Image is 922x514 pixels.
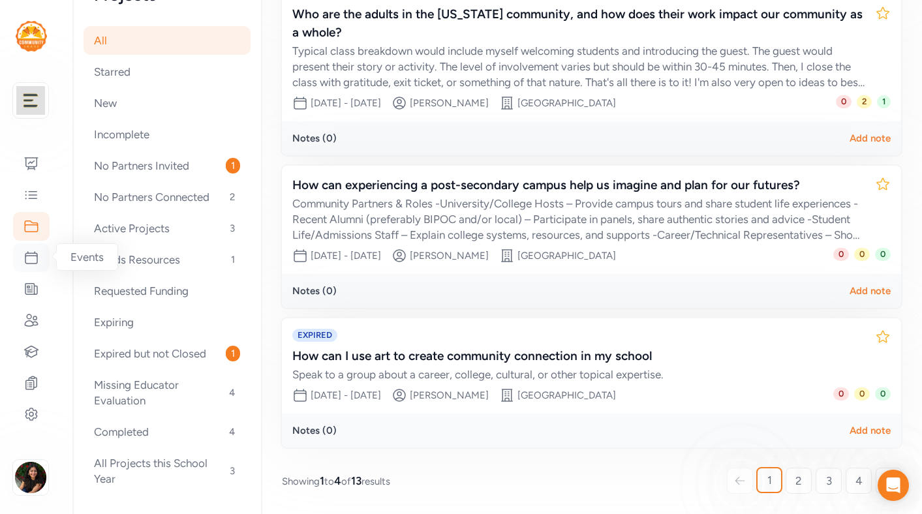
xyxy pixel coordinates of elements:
[226,252,240,267] span: 1
[292,329,337,342] span: EXPIRED
[855,473,863,489] span: 4
[84,308,251,337] div: Expiring
[833,387,849,401] span: 0
[84,417,251,446] div: Completed
[282,473,390,489] span: Showing to of results
[84,370,251,415] div: Missing Educator Evaluation
[311,97,381,110] div: [DATE] - [DATE]
[850,284,891,297] div: Add note
[292,347,865,365] div: How can I use art to create community connection in my school
[84,277,251,305] div: Requested Funding
[826,473,832,489] span: 3
[84,214,251,243] div: Active Projects
[84,245,251,274] div: Needs Resources
[878,470,909,501] div: Open Intercom Messenger
[226,158,240,174] span: 1
[224,189,240,205] span: 2
[226,346,240,361] span: 1
[84,89,251,117] div: New
[84,339,251,368] div: Expired but not Closed
[292,367,865,382] div: Speak to a group about a career, college, cultural, or other topical expertise.
[517,389,616,402] div: [GEOGRAPHIC_DATA]
[410,389,489,402] div: [PERSON_NAME]
[84,151,251,180] div: No Partners Invited
[877,95,891,108] span: 1
[84,183,251,211] div: No Partners Connected
[795,473,802,489] span: 2
[224,463,240,479] span: 3
[850,424,891,437] div: Add note
[292,284,337,297] div: Notes ( 0 )
[850,132,891,145] div: Add note
[334,474,341,487] span: 4
[351,474,361,487] span: 13
[292,424,337,437] div: Notes ( 0 )
[16,86,45,115] img: logo
[875,387,891,401] span: 0
[857,95,872,108] span: 2
[311,389,381,402] div: [DATE] - [DATE]
[16,21,47,52] img: logo
[224,385,240,401] span: 4
[410,249,489,262] div: [PERSON_NAME]
[320,474,324,487] span: 1
[292,43,865,90] div: Typical class breakdown would include myself welcoming students and introducing the guest. The gu...
[311,249,381,262] div: [DATE] - [DATE]
[767,472,772,488] span: 1
[84,57,251,86] div: Starred
[786,468,812,494] a: 2
[84,120,251,149] div: Incomplete
[816,468,842,494] a: 3
[292,5,865,42] div: Who are the adults in the [US_STATE] community, and how does their work impact our community as a...
[517,97,616,110] div: [GEOGRAPHIC_DATA]
[224,424,240,440] span: 4
[224,220,240,236] span: 3
[292,196,865,243] div: Community Partners & Roles -University/College Hosts – Provide campus tours and share student lif...
[846,468,872,494] a: 4
[875,248,891,261] span: 0
[833,248,849,261] span: 0
[84,26,251,55] div: All
[854,387,870,401] span: 0
[517,249,616,262] div: [GEOGRAPHIC_DATA]
[410,97,489,110] div: [PERSON_NAME]
[854,248,870,261] span: 0
[836,95,852,108] span: 0
[292,176,865,194] div: How can experiencing a post-secondary campus help us imagine and plan for our futures?
[292,132,337,145] div: Notes ( 0 )
[84,449,251,493] div: All Projects this School Year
